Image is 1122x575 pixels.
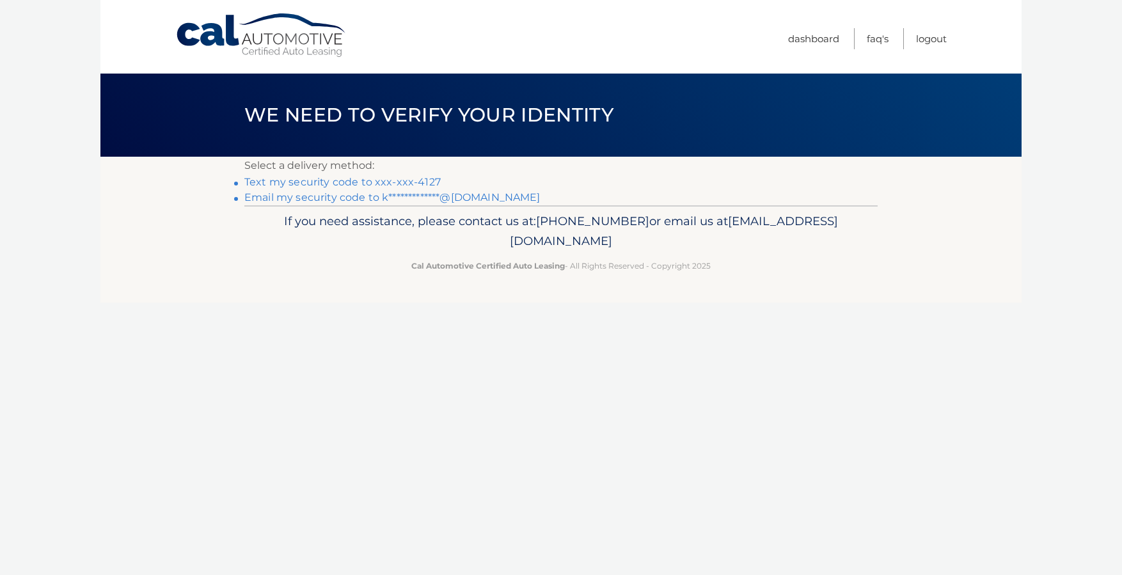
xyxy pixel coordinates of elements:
[175,13,348,58] a: Cal Automotive
[244,176,441,188] a: Text my security code to xxx-xxx-4127
[244,157,878,175] p: Select a delivery method:
[253,259,869,272] p: - All Rights Reserved - Copyright 2025
[788,28,839,49] a: Dashboard
[253,211,869,252] p: If you need assistance, please contact us at: or email us at
[536,214,649,228] span: [PHONE_NUMBER]
[411,261,565,271] strong: Cal Automotive Certified Auto Leasing
[916,28,947,49] a: Logout
[244,103,613,127] span: We need to verify your identity
[867,28,889,49] a: FAQ's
